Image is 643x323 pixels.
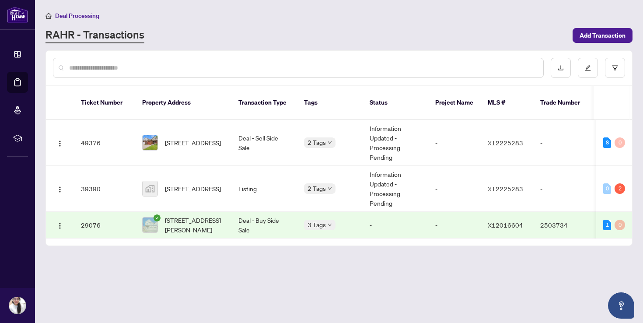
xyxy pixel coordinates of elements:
span: filter [612,65,618,71]
button: Add Transaction [573,28,633,43]
td: 2503734 [533,212,594,239]
span: check-circle [154,214,161,221]
span: down [328,223,332,227]
span: down [328,186,332,191]
span: [STREET_ADDRESS][PERSON_NAME] [165,215,224,235]
img: thumbnail-img [143,181,157,196]
td: - [533,166,594,212]
span: X12016604 [488,221,523,229]
img: Logo [56,140,63,147]
button: Logo [53,136,67,150]
span: home [45,13,52,19]
a: RAHR - Transactions [45,28,144,43]
span: X12225283 [488,139,523,147]
div: 0 [603,183,611,194]
td: Deal - Sell Side Sale [231,120,297,166]
td: - [428,166,481,212]
td: Deal - Buy Side Sale [231,212,297,239]
button: download [551,58,571,78]
span: download [558,65,564,71]
td: - [363,212,428,239]
button: edit [578,58,598,78]
td: 29076 [74,212,135,239]
img: thumbnail-img [143,135,157,150]
img: thumbnail-img [143,218,157,232]
td: 49376 [74,120,135,166]
th: Transaction Type [231,86,297,120]
button: Logo [53,218,67,232]
th: Property Address [135,86,231,120]
td: Information Updated - Processing Pending [363,166,428,212]
span: [STREET_ADDRESS] [165,184,221,193]
img: logo [7,7,28,23]
img: Logo [56,222,63,229]
span: down [328,140,332,145]
span: 2 Tags [308,137,326,147]
span: [STREET_ADDRESS] [165,138,221,147]
th: Project Name [428,86,481,120]
button: filter [605,58,625,78]
th: MLS # [481,86,533,120]
td: Listing [231,166,297,212]
span: 3 Tags [308,220,326,230]
img: Profile Icon [9,297,26,314]
span: X12225283 [488,185,523,193]
div: 0 [615,220,625,230]
td: - [428,120,481,166]
div: 8 [603,137,611,148]
button: Open asap [608,292,634,319]
span: 2 Tags [308,183,326,193]
th: Trade Number [533,86,594,120]
th: Ticket Number [74,86,135,120]
div: 0 [615,137,625,148]
td: - [533,120,594,166]
div: 1 [603,220,611,230]
span: Deal Processing [55,12,99,20]
span: Add Transaction [580,28,626,42]
img: Logo [56,186,63,193]
td: Information Updated - Processing Pending [363,120,428,166]
th: Status [363,86,428,120]
button: Logo [53,182,67,196]
td: 39390 [74,166,135,212]
th: Tags [297,86,363,120]
span: edit [585,65,591,71]
td: - [428,212,481,239]
div: 2 [615,183,625,194]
